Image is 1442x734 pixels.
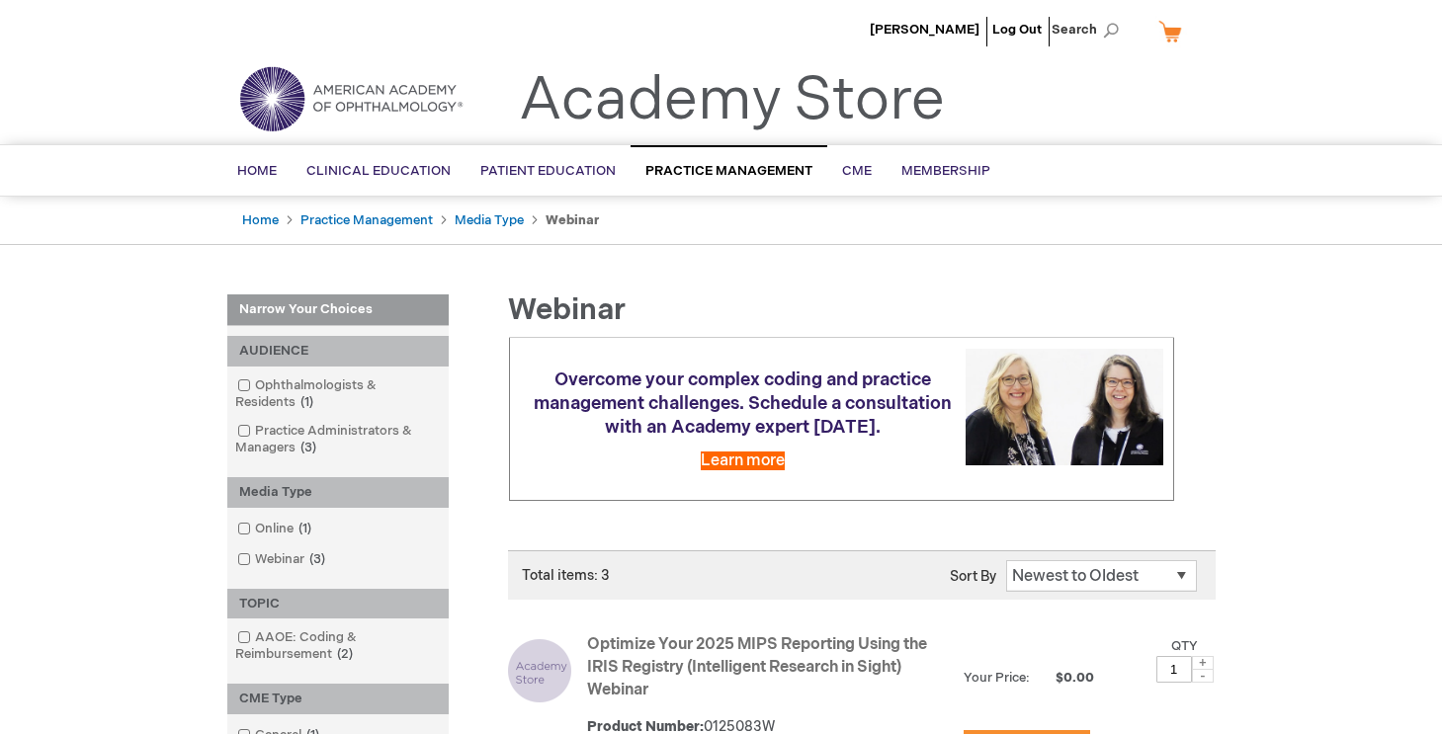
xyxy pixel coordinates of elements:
a: Practice Administrators & Managers3 [232,422,444,457]
a: Ophthalmologists & Residents1 [232,376,444,412]
a: Online1 [232,520,319,538]
label: Qty [1171,638,1198,654]
span: Search [1052,10,1127,49]
a: Log Out [992,22,1042,38]
span: Clinical Education [306,163,451,179]
div: Media Type [227,477,449,508]
span: 3 [304,551,330,567]
span: 2 [332,646,358,662]
span: Practice Management [645,163,812,179]
strong: Your Price: [964,670,1030,686]
span: Total items: 3 [522,567,610,584]
div: AUDIENCE [227,336,449,367]
span: $0.00 [1033,670,1094,686]
strong: Webinar [546,212,599,228]
span: Membership [901,163,990,179]
span: Patient Education [480,163,616,179]
a: Academy Store [519,65,945,136]
strong: Narrow Your Choices [227,294,449,326]
span: 3 [296,440,321,455]
a: Webinar3 [232,550,333,569]
a: Optimize Your 2025 MIPS Reporting Using the IRIS Registry (Intelligent Research in Sight) Webinar [587,635,927,699]
a: Media Type [455,212,524,228]
div: CME Type [227,684,449,714]
a: AAOE: Coding & Reimbursement2 [232,628,444,664]
a: Home [242,212,279,228]
span: 1 [296,394,318,410]
input: Qty [1156,656,1192,683]
a: Practice Management [300,212,433,228]
span: Overcome your complex coding and practice management challenges. Schedule a consultation with an ... [534,369,952,438]
a: Learn more [701,451,785,470]
label: Sort By [950,568,996,585]
span: 1 [294,521,316,536]
div: TOPIC [227,589,449,619]
span: Home [237,163,277,179]
a: [PERSON_NAME] [870,22,979,38]
span: CME [842,163,872,179]
img: Schedule a consultation with an Academy expert today [966,349,1163,464]
span: Webinar [508,292,626,328]
img: Optimize Your 2025 MIPS Reporting Using the IRIS Registry (Intelligent Research in Sight) Webinar [508,639,571,702]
